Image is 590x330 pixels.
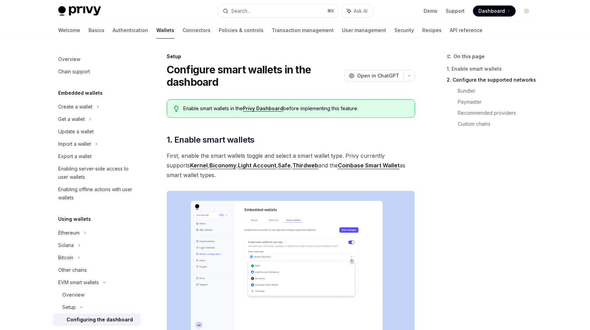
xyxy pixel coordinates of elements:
a: Enabling server-side access to user wallets [53,163,141,183]
div: Bitcoin [58,254,73,262]
span: First, enable the smart wallets toggle and select a smart wallet type. Privy currently supports ,... [167,151,415,180]
div: Setup [62,303,76,311]
a: Thirdweb [292,162,318,169]
a: API reference [450,22,483,39]
a: Recipes [422,22,442,39]
a: Paymaster [458,96,538,107]
span: Ask AI [354,8,368,14]
a: Welcome [58,22,80,39]
div: Export a wallet [58,152,92,161]
a: 2. Configure the supported networks [447,74,538,85]
div: Chain support [58,68,90,76]
a: Other chains [53,264,141,276]
a: Recommended providers [458,107,538,118]
a: Connectors [183,22,210,39]
span: Enable smart wallets in the before implementing this feature. [183,105,407,112]
div: Update a wallet [58,127,94,136]
a: Support [446,8,465,14]
div: Enabling offline actions with user wallets [58,185,137,202]
div: EVM smart wallets [58,278,99,287]
a: Coinbase Smart Wallet [338,162,400,169]
a: Overview [53,289,141,301]
a: Safe [278,162,291,169]
div: Ethereum [58,229,80,237]
a: Transaction management [272,22,334,39]
a: Light Account [238,162,276,169]
h1: Configure smart wallets in the dashboard [167,63,342,88]
div: Other chains [58,266,87,274]
span: On this page [454,52,485,61]
a: Basics [89,22,104,39]
a: Biconomy [209,162,236,169]
a: Chain support [53,65,141,78]
div: Import a wallet [58,140,91,148]
div: Search... [231,7,250,15]
a: Policies & controls [219,22,263,39]
a: User management [342,22,386,39]
div: Solana [58,241,74,249]
a: Export a wallet [53,150,141,163]
a: 1. Enable smart wallets [447,63,538,74]
a: Dashboard [473,6,516,17]
div: Create a wallet [58,103,92,111]
button: Toggle dark mode [521,6,532,17]
a: Security [394,22,414,39]
svg: Tip [174,106,179,112]
a: Demo [424,8,437,14]
span: Dashboard [478,8,505,14]
h5: Embedded wallets [58,89,103,97]
div: Enabling server-side access to user wallets [58,165,137,181]
div: Get a wallet [58,115,85,123]
button: Open in ChatGPT [344,70,403,82]
button: Search...⌘K [218,5,339,17]
a: Bundler [458,85,538,96]
a: Configuring the dashboard [53,313,141,326]
span: 1. Enable smart wallets [167,134,255,145]
a: Privy Dashboard [243,105,283,112]
a: Enabling offline actions with user wallets [53,183,141,204]
a: Authentication [113,22,148,39]
div: Setup [167,53,415,60]
div: Configuring the dashboard [66,316,133,324]
a: Kernel [190,162,208,169]
h5: Using wallets [58,215,91,223]
a: Wallets [156,22,174,39]
button: Ask AI [342,5,372,17]
img: light logo [58,6,101,16]
a: Update a wallet [53,125,141,138]
span: ⌘ K [327,8,334,14]
div: Overview [62,291,84,299]
a: Overview [53,53,141,65]
div: Overview [58,55,80,63]
a: Custom chains [458,118,538,130]
span: Open in ChatGPT [357,72,399,79]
